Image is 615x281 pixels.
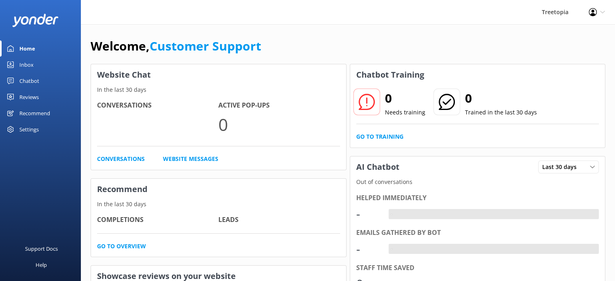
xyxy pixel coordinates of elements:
img: yonder-white-logo.png [12,14,59,27]
div: - [389,244,395,254]
h1: Welcome, [91,36,261,56]
div: Inbox [19,57,34,73]
h4: Active Pop-ups [218,100,340,111]
div: Staff time saved [356,263,599,273]
div: Reviews [19,89,39,105]
h4: Leads [218,215,340,225]
div: Chatbot [19,73,39,89]
a: Go to Training [356,132,404,141]
a: Conversations [97,154,145,163]
div: Support Docs [25,241,58,257]
h3: AI Chatbot [350,156,406,177]
a: Customer Support [150,38,261,54]
p: In the last 30 days [91,85,346,94]
p: Needs training [385,108,425,117]
div: - [356,204,380,224]
p: Out of conversations [350,177,605,186]
h3: Recommend [91,179,346,200]
h2: 0 [465,89,537,108]
div: Recommend [19,105,50,121]
h3: Chatbot Training [350,64,430,85]
a: Website Messages [163,154,218,163]
h3: Website Chat [91,64,346,85]
h4: Completions [97,215,218,225]
div: - [356,239,380,259]
div: Home [19,40,35,57]
p: 0 [218,111,340,138]
p: Trained in the last 30 days [465,108,537,117]
div: Helped immediately [356,193,599,203]
div: Settings [19,121,39,137]
div: Help [36,257,47,273]
span: Last 30 days [542,163,581,171]
a: Go to overview [97,242,146,251]
div: Emails gathered by bot [356,228,599,238]
div: - [389,209,395,220]
p: In the last 30 days [91,200,346,209]
h4: Conversations [97,100,218,111]
h2: 0 [385,89,425,108]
